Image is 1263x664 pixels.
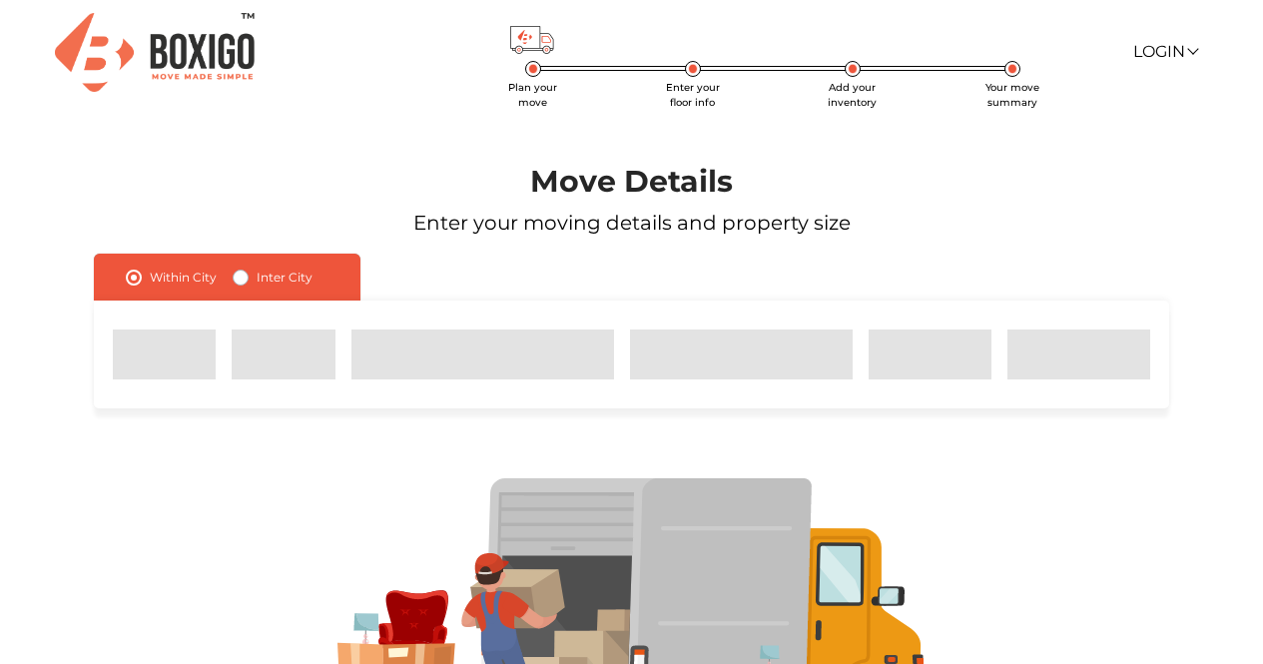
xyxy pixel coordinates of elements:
label: Within City [150,266,217,290]
span: Enter your floor info [666,81,720,109]
span: Plan your move [508,81,557,109]
span: Add your inventory [828,81,877,109]
h1: Move Details [51,164,1213,200]
img: Boxigo [55,13,255,92]
a: Login [1133,42,1197,61]
p: Enter your moving details and property size [51,208,1213,238]
label: Inter City [257,266,313,290]
span: Your move summary [985,81,1039,109]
